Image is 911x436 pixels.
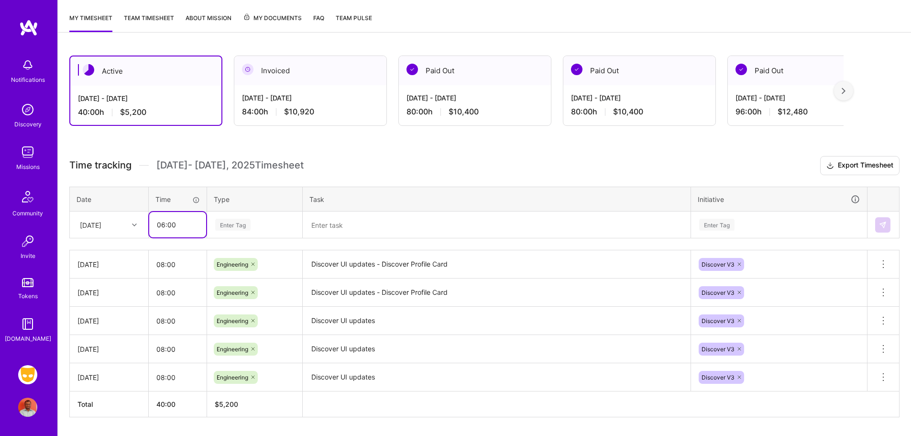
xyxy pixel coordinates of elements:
[242,93,379,103] div: [DATE] - [DATE]
[16,398,40,417] a: User Avatar
[702,374,735,381] span: Discover V3
[18,398,37,417] img: User Avatar
[304,336,690,362] textarea: Discover UI updates
[5,334,51,344] div: [DOMAIN_NAME]
[304,251,690,278] textarea: Discover UI updates - Discover Profile Card
[234,56,386,85] div: Invoiced
[879,221,887,229] img: Submit
[14,119,42,129] div: Discovery
[78,93,214,103] div: [DATE] - [DATE]
[124,13,174,32] a: Team timesheet
[449,107,479,117] span: $10,400
[735,64,747,75] img: Paid Out
[313,13,324,32] a: FAQ
[155,194,200,204] div: Time
[18,314,37,334] img: guide book
[399,56,551,85] div: Paid Out
[284,107,314,117] span: $10,920
[69,159,132,171] span: Time tracking
[699,217,735,232] div: Enter Tag
[242,64,253,75] img: Invoiced
[77,259,141,269] div: [DATE]
[842,88,845,94] img: right
[217,317,248,324] span: Engineering
[149,252,207,277] input: HH:MM
[243,13,302,32] a: My Documents
[120,107,146,117] span: $5,200
[80,220,101,230] div: [DATE]
[19,19,38,36] img: logo
[70,187,149,212] th: Date
[78,107,214,117] div: 40:00 h
[563,56,715,85] div: Paid Out
[336,13,372,32] a: Team Pulse
[406,107,543,117] div: 80:00 h
[702,346,735,353] span: Discover V3
[406,64,418,75] img: Paid Out
[77,344,141,354] div: [DATE]
[826,161,834,171] i: icon Download
[156,159,304,171] span: [DATE] - [DATE] , 2025 Timesheet
[77,288,141,298] div: [DATE]
[18,232,37,251] img: Invite
[217,374,248,381] span: Engineering
[186,13,231,32] a: About Mission
[70,391,149,417] th: Total
[18,291,38,301] div: Tokens
[243,13,302,23] span: My Documents
[304,308,690,334] textarea: Discover UI updates
[571,107,708,117] div: 80:00 h
[18,365,37,384] img: Grindr: Mobile + BE + Cloud
[18,143,37,162] img: teamwork
[571,93,708,103] div: [DATE] - [DATE]
[18,100,37,119] img: discovery
[215,400,238,408] span: $ 5,200
[728,56,880,85] div: Paid Out
[70,56,221,86] div: Active
[571,64,582,75] img: Paid Out
[83,64,94,76] img: Active
[18,56,37,75] img: bell
[16,365,40,384] a: Grindr: Mobile + BE + Cloud
[12,208,43,218] div: Community
[215,217,251,232] div: Enter Tag
[735,93,872,103] div: [DATE] - [DATE]
[217,346,248,353] span: Engineering
[820,156,900,175] button: Export Timesheet
[304,279,690,306] textarea: Discover UI updates - Discover Profile Card
[149,212,206,237] input: HH:MM
[304,364,690,391] textarea: Discover UI updates
[77,372,141,382] div: [DATE]
[149,336,207,362] input: HH:MM
[217,289,248,296] span: Engineering
[698,194,860,205] div: Initiative
[149,391,207,417] th: 40:00
[149,365,207,390] input: HH:MM
[207,187,303,212] th: Type
[702,261,735,268] span: Discover V3
[16,185,39,208] img: Community
[303,187,691,212] th: Task
[132,223,137,227] i: icon Chevron
[22,278,33,287] img: tokens
[336,14,372,22] span: Team Pulse
[77,316,141,326] div: [DATE]
[702,317,735,324] span: Discover V3
[702,289,735,296] span: Discover V3
[149,308,207,334] input: HH:MM
[217,261,248,268] span: Engineering
[69,13,112,32] a: My timesheet
[613,107,643,117] span: $10,400
[11,75,45,85] div: Notifications
[149,280,207,305] input: HH:MM
[242,107,379,117] div: 84:00 h
[406,93,543,103] div: [DATE] - [DATE]
[21,251,35,261] div: Invite
[735,107,872,117] div: 96:00 h
[16,162,40,172] div: Missions
[778,107,808,117] span: $12,480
